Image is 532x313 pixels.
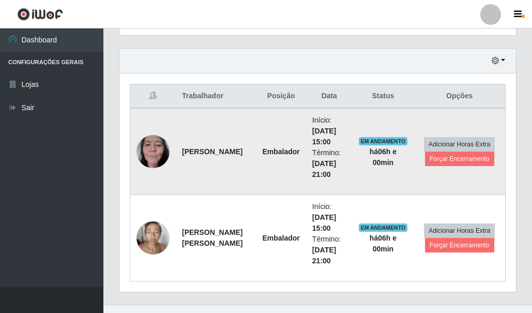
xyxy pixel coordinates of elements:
time: [DATE] 21:00 [312,246,336,265]
strong: Embalador [262,147,299,156]
strong: há 06 h e 00 min [370,234,397,253]
button: Adicionar Horas Extra [424,137,495,152]
button: Adicionar Horas Extra [424,223,495,238]
span: EM ANDAMENTO [359,223,408,232]
li: Término: [312,147,346,180]
strong: [PERSON_NAME] [182,147,242,156]
img: 1653915171723.jpeg [136,129,170,173]
button: Forçar Encerramento [425,238,494,252]
time: [DATE] 21:00 [312,159,336,178]
img: CoreUI Logo [17,8,63,21]
li: Término: [312,234,346,266]
li: Início: [312,201,346,234]
span: EM ANDAMENTO [359,137,408,145]
img: 1734628597718.jpeg [136,216,170,260]
strong: [PERSON_NAME] [PERSON_NAME] [182,228,242,247]
strong: há 06 h e 00 min [370,147,397,167]
th: Posição [256,84,306,109]
th: Opções [414,84,505,109]
button: Forçar Encerramento [425,152,494,166]
th: Status [352,84,414,109]
time: [DATE] 15:00 [312,213,336,232]
strong: Embalador [262,234,299,242]
time: [DATE] 15:00 [312,127,336,146]
th: Trabalhador [176,84,256,109]
li: Início: [312,115,346,147]
th: Data [306,84,353,109]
